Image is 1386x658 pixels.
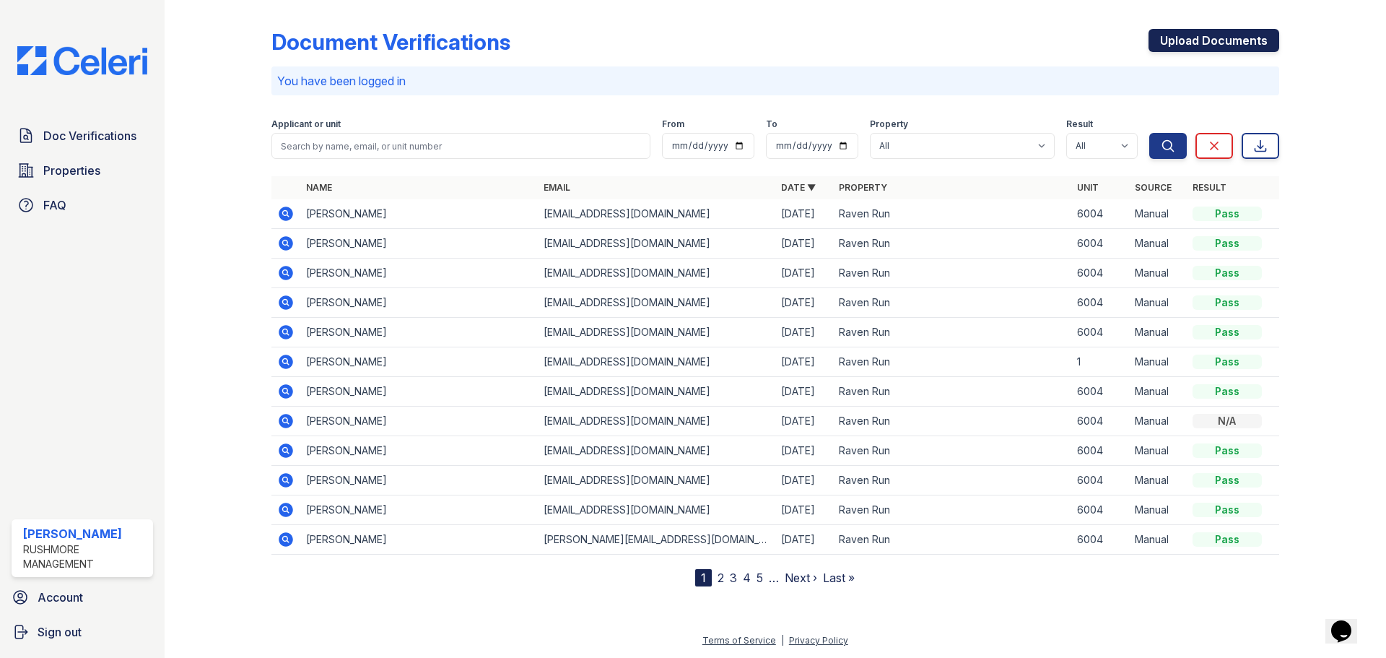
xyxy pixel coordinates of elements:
a: Account [6,583,159,612]
td: Manual [1129,347,1187,377]
td: Raven Run [833,377,1071,407]
td: Raven Run [833,436,1071,466]
td: [PERSON_NAME] [300,259,538,288]
div: Document Verifications [271,29,510,55]
td: [EMAIL_ADDRESS][DOMAIN_NAME] [538,495,775,525]
td: 1 [1071,347,1129,377]
a: Source [1135,182,1172,193]
td: [PERSON_NAME] [300,407,538,436]
span: FAQ [43,196,66,214]
p: You have been logged in [277,72,1273,90]
td: Raven Run [833,495,1071,525]
span: Account [38,589,83,606]
label: Applicant or unit [271,118,341,130]
div: Pass [1193,266,1262,280]
span: Sign out [38,623,82,641]
td: [PERSON_NAME] [300,466,538,495]
label: Result [1066,118,1093,130]
td: [PERSON_NAME] [300,436,538,466]
td: Raven Run [833,318,1071,347]
div: | [781,635,784,646]
td: [PERSON_NAME] [300,347,538,377]
td: [PERSON_NAME][EMAIL_ADDRESS][DOMAIN_NAME] [538,525,775,555]
td: [EMAIL_ADDRESS][DOMAIN_NAME] [538,229,775,259]
td: [DATE] [775,288,833,318]
td: [DATE] [775,525,833,555]
td: Raven Run [833,407,1071,436]
label: Property [870,118,908,130]
td: [EMAIL_ADDRESS][DOMAIN_NAME] [538,407,775,436]
td: [PERSON_NAME] [300,495,538,525]
a: Last » [823,571,855,585]
td: Manual [1129,525,1187,555]
a: Unit [1077,182,1099,193]
td: [EMAIL_ADDRESS][DOMAIN_NAME] [538,318,775,347]
td: [DATE] [775,229,833,259]
a: 3 [730,571,737,585]
a: Sign out [6,618,159,646]
td: Raven Run [833,525,1071,555]
div: Pass [1193,207,1262,221]
td: [DATE] [775,466,833,495]
a: Name [306,182,332,193]
td: [EMAIL_ADDRESS][DOMAIN_NAME] [538,259,775,288]
td: Manual [1129,288,1187,318]
td: [DATE] [775,347,833,377]
div: 1 [695,569,712,586]
div: [PERSON_NAME] [23,525,147,542]
a: Date ▼ [781,182,816,193]
td: Manual [1129,199,1187,229]
div: Pass [1193,236,1262,251]
td: [PERSON_NAME] [300,318,538,347]
a: 4 [743,571,751,585]
div: Pass [1193,384,1262,399]
td: [PERSON_NAME] [300,229,538,259]
div: Rushmore Management [23,542,147,571]
td: 6004 [1071,466,1129,495]
td: [DATE] [775,436,833,466]
td: [PERSON_NAME] [300,199,538,229]
td: [PERSON_NAME] [300,525,538,555]
a: Result [1193,182,1226,193]
div: N/A [1193,414,1262,428]
a: 2 [718,571,724,585]
td: 6004 [1071,407,1129,436]
td: Manual [1129,407,1187,436]
td: Raven Run [833,259,1071,288]
td: [EMAIL_ADDRESS][DOMAIN_NAME] [538,347,775,377]
td: [EMAIL_ADDRESS][DOMAIN_NAME] [538,199,775,229]
td: Raven Run [833,229,1071,259]
td: [DATE] [775,318,833,347]
td: 6004 [1071,199,1129,229]
label: To [766,118,777,130]
div: Pass [1193,532,1262,547]
a: 5 [757,571,763,585]
td: Raven Run [833,347,1071,377]
td: Manual [1129,436,1187,466]
td: [DATE] [775,199,833,229]
td: Raven Run [833,199,1071,229]
a: Email [544,182,570,193]
a: Properties [12,156,153,185]
a: FAQ [12,191,153,220]
td: Manual [1129,466,1187,495]
a: Doc Verifications [12,121,153,150]
td: Manual [1129,377,1187,407]
a: Upload Documents [1149,29,1279,52]
span: … [769,569,779,586]
div: Pass [1193,443,1262,458]
td: [PERSON_NAME] [300,288,538,318]
td: Manual [1129,259,1187,288]
td: Manual [1129,229,1187,259]
td: [DATE] [775,495,833,525]
td: [DATE] [775,377,833,407]
td: 6004 [1071,288,1129,318]
td: [EMAIL_ADDRESS][DOMAIN_NAME] [538,466,775,495]
td: [EMAIL_ADDRESS][DOMAIN_NAME] [538,377,775,407]
td: [DATE] [775,407,833,436]
div: Pass [1193,325,1262,339]
td: [DATE] [775,259,833,288]
iframe: chat widget [1325,600,1372,644]
td: Manual [1129,495,1187,525]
